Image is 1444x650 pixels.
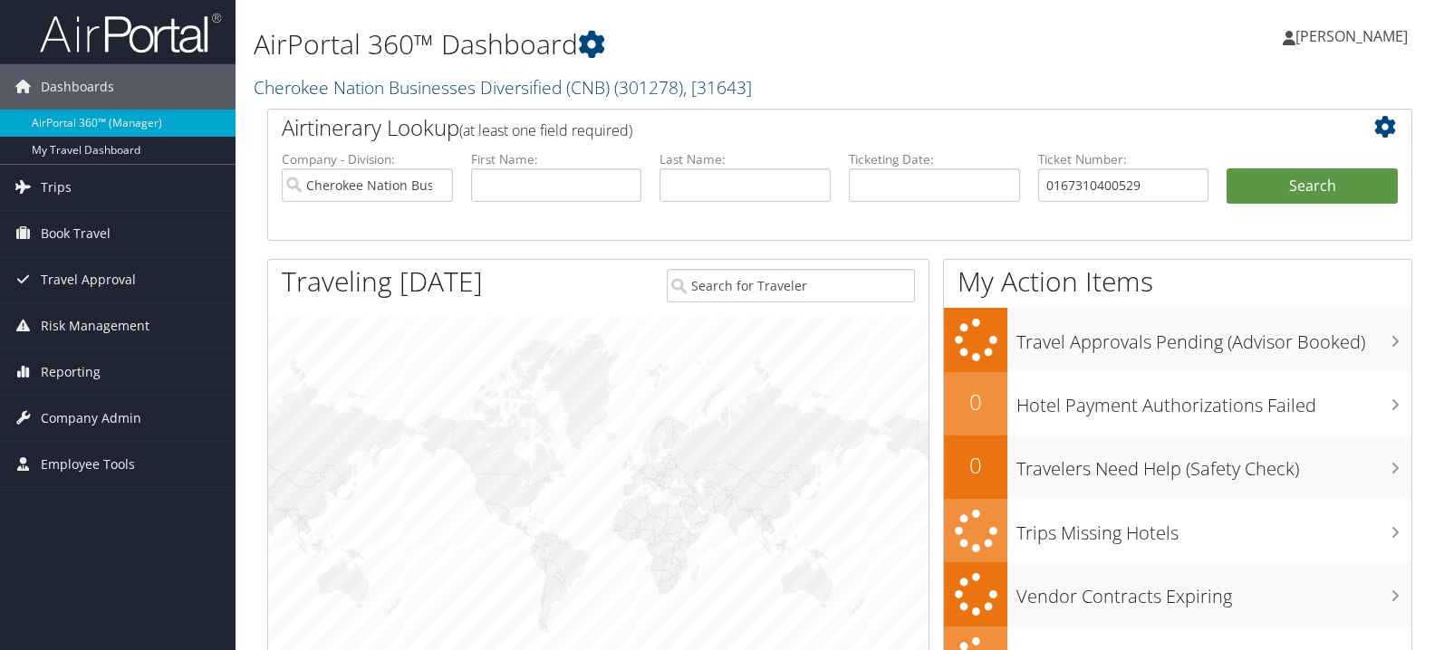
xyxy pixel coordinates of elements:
[282,263,483,301] h1: Traveling [DATE]
[1295,26,1408,46] span: [PERSON_NAME]
[614,75,683,100] span: ( 301278 )
[1016,511,1411,546] h3: Trips Missing Hotels
[944,499,1411,563] a: Trips Missing Hotels
[41,165,72,210] span: Trips
[459,120,632,140] span: (at least one field required)
[1016,320,1411,355] h3: Travel Approvals Pending (Advisor Booked)
[282,112,1303,143] h2: Airtinerary Lookup
[944,308,1411,372] a: Travel Approvals Pending (Advisor Booked)
[471,150,642,168] label: First Name:
[944,450,1007,481] h2: 0
[944,387,1007,417] h2: 0
[282,150,453,168] label: Company - Division:
[1227,168,1398,205] button: Search
[849,150,1020,168] label: Ticketing Date:
[659,150,831,168] label: Last Name:
[41,396,141,441] span: Company Admin
[1016,384,1411,418] h3: Hotel Payment Authorizations Failed
[944,562,1411,626] a: Vendor Contracts Expiring
[944,435,1411,499] a: 0Travelers Need Help (Safety Check)
[40,12,221,54] img: airportal-logo.png
[683,75,752,100] span: , [ 31643 ]
[41,64,114,110] span: Dashboards
[254,75,752,100] a: Cherokee Nation Businesses Diversified (CNB)
[1038,150,1209,168] label: Ticket Number:
[41,349,101,395] span: Reporting
[41,442,135,487] span: Employee Tools
[41,303,149,349] span: Risk Management
[41,211,111,256] span: Book Travel
[1283,9,1426,63] a: [PERSON_NAME]
[944,263,1411,301] h1: My Action Items
[1016,575,1411,609] h3: Vendor Contracts Expiring
[41,257,136,302] span: Travel Approval
[254,25,1035,63] h1: AirPortal 360™ Dashboard
[944,372,1411,435] a: 0Hotel Payment Authorizations Failed
[667,269,915,302] input: Search for Traveler
[1016,447,1411,482] h3: Travelers Need Help (Safety Check)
